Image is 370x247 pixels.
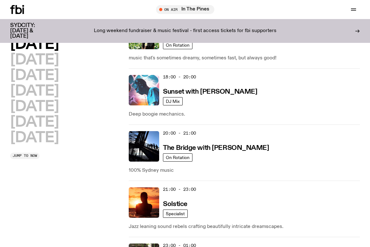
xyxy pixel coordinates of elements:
[10,115,59,130] button: [DATE]
[129,54,360,62] p: music that's sometimes dreamy, sometimes fast, but always good!
[163,97,183,105] a: DJ Mix
[10,131,59,145] button: [DATE]
[163,130,196,136] span: 20:00 - 21:00
[163,153,192,162] a: On Rotation
[10,84,59,98] button: [DATE]
[166,155,190,160] span: On Rotation
[129,110,360,118] p: Deep boogie mechanics.
[10,23,51,39] h3: SYDCITY: [DATE] & [DATE]
[163,74,196,80] span: 18:00 - 20:00
[94,28,276,34] p: Long weekend fundraiser & music festival - first access tickets for fbi supporters
[129,167,360,174] p: 100% Sydney music
[163,210,188,218] a: Specialist
[129,223,360,230] p: Jazz leaning sound rebels crafting beautifully intricate dreamscapes.
[13,154,37,157] span: Jump to now
[163,144,269,151] a: The Bridge with [PERSON_NAME]
[10,69,59,83] button: [DATE]
[156,5,214,14] button: On AirIn The Pines
[129,187,159,218] img: A girl standing in the ocean as waist level, staring into the rise of the sun.
[166,211,185,216] span: Specialist
[163,201,187,208] h3: Solstice
[163,186,196,192] span: 21:00 - 23:00
[163,145,269,151] h3: The Bridge with [PERSON_NAME]
[10,100,59,114] button: [DATE]
[163,87,257,95] a: Sunset with [PERSON_NAME]
[129,75,159,105] img: Simon Caldwell stands side on, looking downwards. He has headphones on. Behind him is a brightly ...
[163,89,257,95] h3: Sunset with [PERSON_NAME]
[10,153,40,159] button: Jump to now
[163,200,187,208] a: Solstice
[163,41,192,49] a: On Rotation
[166,99,180,103] span: DJ Mix
[129,131,159,162] img: People climb Sydney's Harbour Bridge
[10,37,59,52] button: [DATE]
[10,53,59,67] button: [DATE]
[166,43,190,47] span: On Rotation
